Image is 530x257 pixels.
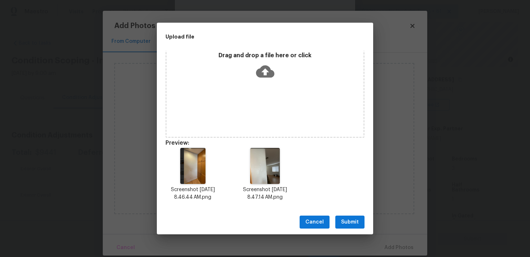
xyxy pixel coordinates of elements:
p: Screenshot [DATE] 8.47.14 AM.png [238,186,292,201]
button: Cancel [300,216,330,229]
img: wNke89kswSxkQAAAABJRU5ErkJggg== [250,148,280,184]
p: Screenshot [DATE] 8.46.44 AM.png [165,186,220,201]
img: avCs0UQ3QC8AAAAASUVORK5CYII= [180,148,205,184]
h2: Upload file [165,33,332,41]
span: Cancel [305,218,324,227]
p: Drag and drop a file here or click [167,52,363,59]
button: Submit [335,216,365,229]
span: Submit [341,218,359,227]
